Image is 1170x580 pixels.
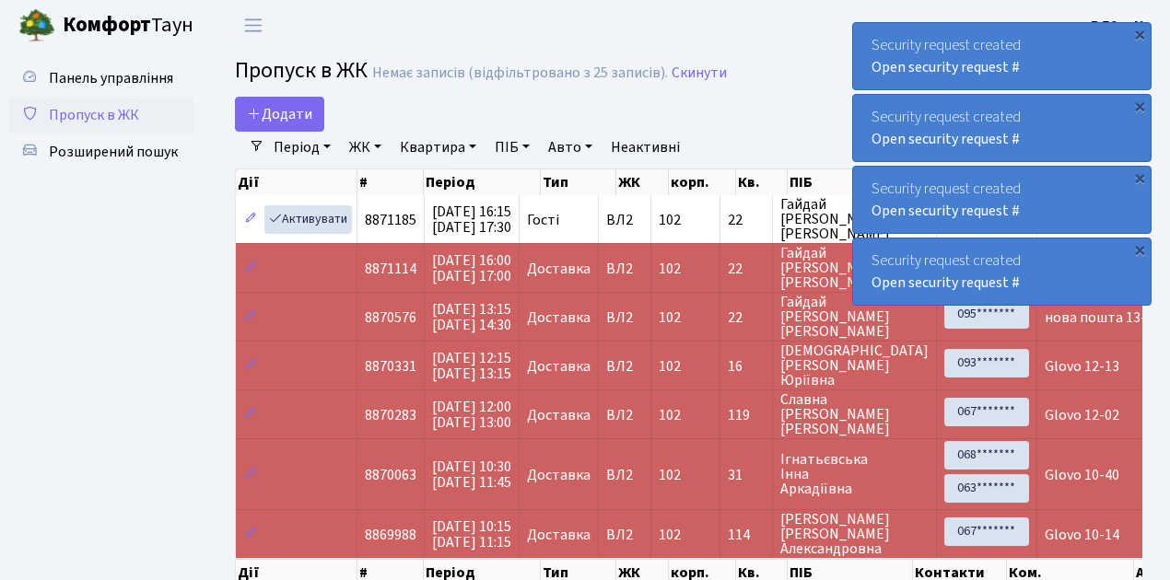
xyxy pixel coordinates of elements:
span: Пропуск в ЖК [49,105,139,125]
span: Glovo 10-40 [1045,465,1119,485]
span: Доставка [527,261,591,276]
div: × [1130,240,1149,259]
span: 102 [659,259,681,279]
th: корп. [669,169,736,195]
span: Додати [247,104,312,124]
a: ПІБ [487,132,537,163]
span: [DATE] 12:15 [DATE] 13:15 [432,348,511,384]
div: Security request created [853,95,1151,161]
a: ЖК [342,132,389,163]
th: Період [424,169,541,195]
span: Glovo 10-14 [1045,525,1119,545]
div: Security request created [853,167,1151,233]
th: ПІБ [788,169,912,195]
a: Панель управління [9,60,193,97]
th: ЖК [616,169,669,195]
span: нова пошта 13-32 [1045,307,1161,328]
span: Glovo 12-02 [1045,405,1119,425]
span: ВЛ2 [606,468,643,482]
span: 8870576 [365,307,416,328]
div: × [1130,25,1149,43]
span: 8870063 [365,465,416,485]
span: [DATE] 10:30 [DATE] 11:45 [432,457,511,493]
span: [DATE] 16:00 [DATE] 17:00 [432,250,511,286]
div: Security request created [853,238,1151,305]
span: Пропуск в ЖК [235,54,368,87]
a: Open security request # [872,201,1020,221]
span: 8870331 [365,356,416,377]
span: Glovo 12-13 [1045,356,1119,377]
b: ВЛ2 -. К. [1091,16,1148,36]
span: ВЛ2 [606,359,643,374]
span: Доставка [527,359,591,374]
span: 22 [728,213,765,227]
a: Квартира [392,132,484,163]
span: 102 [659,465,681,485]
span: Доставка [527,310,591,325]
span: Таун [63,10,193,41]
th: Кв. [736,169,788,195]
span: 102 [659,307,681,328]
div: × [1130,97,1149,115]
a: Активувати [264,205,352,234]
a: Скинути [672,64,727,82]
div: Немає записів (відфільтровано з 25 записів). [372,64,668,82]
span: Гайдай [PERSON_NAME] [PERSON_NAME] [780,197,929,241]
a: Open security request # [872,273,1020,293]
span: [DATE] 16:15 [DATE] 17:30 [432,202,511,238]
span: ВЛ2 [606,310,643,325]
span: 8870283 [365,405,416,425]
span: Славна [PERSON_NAME] [PERSON_NAME] [780,392,929,436]
span: 119 [728,408,765,423]
span: ВЛ2 [606,213,643,227]
span: Ігнатьєвська Інна Аркадіївна [780,452,929,496]
span: 102 [659,525,681,545]
span: 102 [659,405,681,425]
a: Додати [235,97,324,132]
span: [DATE] 10:15 [DATE] 11:15 [432,516,511,552]
span: 22 [728,310,765,325]
span: [DEMOGRAPHIC_DATA] [PERSON_NAME] Юріївна [780,343,929,388]
a: Пропуск в ЖК [9,97,193,133]
a: Open security request # [872,129,1020,149]
a: Неактивні [603,132,687,163]
div: Security request created [853,23,1151,89]
th: # [357,169,424,195]
span: ВЛ2 [606,528,643,542]
span: Гайдай [PERSON_NAME] [PERSON_NAME] [780,295,929,339]
span: ВЛ2 [606,261,643,276]
span: [PERSON_NAME] [PERSON_NAME] Александровна [780,512,929,556]
div: × [1130,168,1149,187]
th: Тип [541,169,616,195]
span: 8871185 [365,210,416,230]
span: [DATE] 12:00 [DATE] 13:00 [432,397,511,433]
span: Гайдай [PERSON_NAME] [PERSON_NAME] [780,246,929,290]
span: Доставка [527,408,591,423]
a: Авто [541,132,600,163]
span: 102 [659,356,681,377]
span: Доставка [527,468,591,482]
img: logo.png [18,7,55,44]
b: Комфорт [63,10,151,40]
span: Розширений пошук [49,142,178,162]
span: Панель управління [49,68,173,88]
a: Open security request # [872,57,1020,77]
span: 16 [728,359,765,374]
span: 22 [728,261,765,276]
a: ВЛ2 -. К. [1091,15,1148,37]
span: 8871114 [365,259,416,279]
th: Дії [236,169,357,195]
span: [DATE] 13:15 [DATE] 14:30 [432,299,511,335]
span: 8869988 [365,525,416,545]
button: Переключити навігацію [230,10,276,41]
a: Період [266,132,338,163]
span: ВЛ2 [606,408,643,423]
span: 114 [728,528,765,542]
a: Розширений пошук [9,133,193,170]
span: Доставка [527,528,591,542]
span: Гості [527,213,559,227]
span: 102 [659,210,681,230]
span: 31 [728,468,765,482]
